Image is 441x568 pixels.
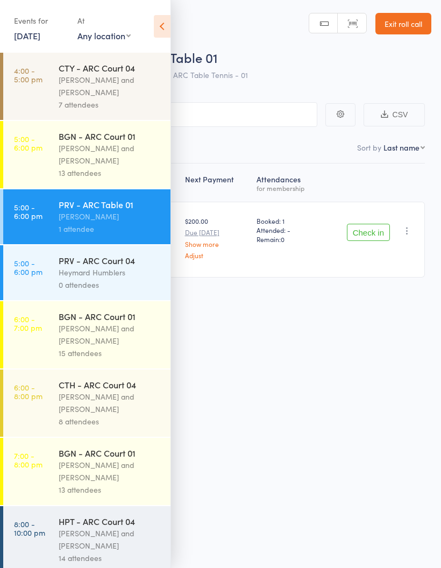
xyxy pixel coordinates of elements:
[14,12,67,30] div: Events for
[14,520,45,537] time: 8:00 - 10:00 pm
[59,167,161,179] div: 13 attendees
[14,451,42,468] time: 7:00 - 8:00 pm
[59,266,161,279] div: Heymard Humblers
[364,103,425,126] button: CSV
[59,74,161,98] div: [PERSON_NAME] and [PERSON_NAME]
[14,259,42,276] time: 5:00 - 6:00 pm
[181,168,252,197] div: Next Payment
[59,515,161,527] div: HPT - ARC Court 04
[3,121,170,188] a: 5:00 -6:00 pmBGN - ARC Court 01[PERSON_NAME] and [PERSON_NAME]13 attendees
[375,13,431,34] a: Exit roll call
[257,235,318,244] span: Remain:
[14,134,42,152] time: 5:00 - 6:00 pm
[59,98,161,111] div: 7 attendees
[59,310,161,322] div: BGN - ARC Court 01
[185,240,248,247] a: Show more
[59,223,161,235] div: 1 attendee
[185,252,248,259] a: Adjust
[59,347,161,359] div: 15 attendees
[59,552,161,564] div: 14 attendees
[59,379,161,390] div: CTH - ARC Court 04
[3,189,170,244] a: 5:00 -6:00 pmPRV - ARC Table 01[PERSON_NAME]1 attendee
[3,301,170,368] a: 6:00 -7:00 pmBGN - ARC Court 01[PERSON_NAME] and [PERSON_NAME]15 attendees
[59,279,161,291] div: 0 attendees
[257,184,318,191] div: for membership
[281,235,284,244] span: 0
[77,30,131,41] div: Any location
[14,30,40,41] a: [DATE]
[59,447,161,459] div: BGN - ARC Court 01
[257,225,318,235] span: Attended: -
[3,370,170,437] a: 6:00 -8:00 pmCTH - ARC Court 04[PERSON_NAME] and [PERSON_NAME]8 attendees
[59,142,161,167] div: [PERSON_NAME] and [PERSON_NAME]
[173,69,248,80] span: ARC Table Tennis - 01
[59,254,161,266] div: PRV - ARC Court 04
[14,203,42,220] time: 5:00 - 6:00 pm
[185,216,248,259] div: $200.00
[185,229,248,236] small: Due [DATE]
[383,142,419,153] div: Last name
[59,62,161,74] div: CTY - ARC Court 04
[59,527,161,552] div: [PERSON_NAME] and [PERSON_NAME]
[59,484,161,496] div: 13 attendees
[14,66,42,83] time: 4:00 - 5:00 pm
[3,245,170,300] a: 5:00 -6:00 pmPRV - ARC Court 04Heymard Humblers0 attendees
[14,315,42,332] time: 6:00 - 7:00 pm
[59,415,161,428] div: 8 attendees
[59,322,161,347] div: [PERSON_NAME] and [PERSON_NAME]
[3,438,170,505] a: 7:00 -8:00 pmBGN - ARC Court 01[PERSON_NAME] and [PERSON_NAME]13 attendees
[257,216,318,225] span: Booked: 1
[357,142,381,153] label: Sort by
[77,12,131,30] div: At
[14,383,42,400] time: 6:00 - 8:00 pm
[59,459,161,484] div: [PERSON_NAME] and [PERSON_NAME]
[59,390,161,415] div: [PERSON_NAME] and [PERSON_NAME]
[252,168,323,197] div: Atten­dances
[59,198,161,210] div: PRV - ARC Table 01
[3,53,170,120] a: 4:00 -5:00 pmCTY - ARC Court 04[PERSON_NAME] and [PERSON_NAME]7 attendees
[59,210,161,223] div: [PERSON_NAME]
[347,224,390,241] button: Check in
[59,130,161,142] div: BGN - ARC Court 01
